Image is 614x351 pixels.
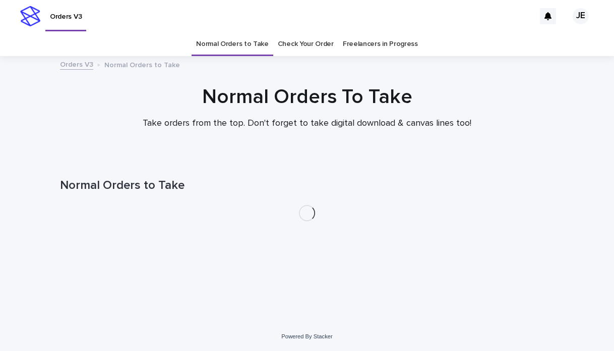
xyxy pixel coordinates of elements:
h1: Normal Orders to Take [60,178,554,193]
p: Take orders from the top. Don't forget to take digital download & canvas lines too! [105,118,509,129]
a: Normal Orders to Take [196,32,269,56]
a: Check Your Order [278,32,334,56]
p: Normal Orders to Take [104,59,180,70]
div: JE [573,8,589,24]
a: Powered By Stacker [281,333,332,339]
img: stacker-logo-s-only.png [20,6,40,26]
a: Orders V3 [60,58,93,70]
h1: Normal Orders To Take [60,85,554,109]
a: Freelancers in Progress [343,32,418,56]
